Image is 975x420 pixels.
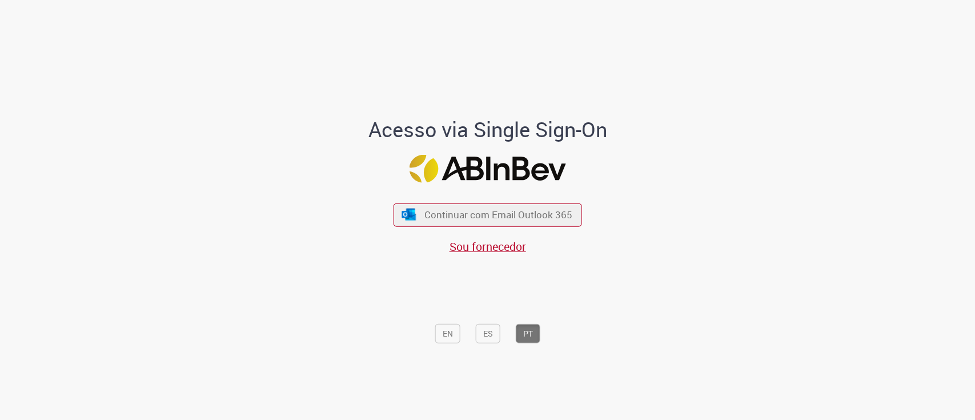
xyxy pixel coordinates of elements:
[476,324,500,343] button: ES
[435,324,460,343] button: EN
[329,118,646,141] h1: Acesso via Single Sign-On
[450,239,526,254] a: Sou fornecedor
[410,155,566,183] img: Logo ABInBev
[424,208,572,221] span: Continuar com Email Outlook 365
[400,209,416,221] img: ícone Azure/Microsoft 360
[394,203,582,226] button: ícone Azure/Microsoft 360 Continuar com Email Outlook 365
[516,324,540,343] button: PT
